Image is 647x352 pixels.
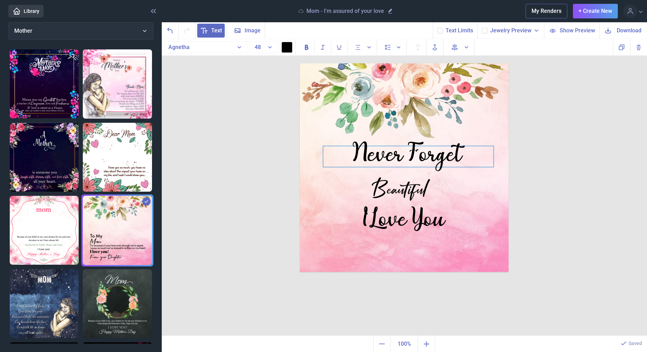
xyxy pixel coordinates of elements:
img: Mother is someone you laugh with [10,123,79,192]
span: Download [617,26,641,34]
button: Undo [162,22,179,39]
button: Zoom in [418,336,435,352]
span: 100% [392,337,416,351]
a: Library [8,5,43,17]
img: Message Card Mother day [10,196,79,265]
button: Bold [298,41,315,54]
span: 48 [255,44,261,50]
button: 48 [251,41,279,53]
button: Copy [613,39,630,55]
img: Mama was my greatest teacher [10,49,79,118]
button: Forwards [426,39,444,56]
button: Mother [8,22,153,40]
span: Mother [14,27,32,34]
button: Agnetha [165,41,248,53]
div: Never Forget [323,146,494,163]
div: Beautiful [372,179,542,200]
button: Align to page [446,39,474,56]
img: We will meet again [10,269,79,338]
p: Saved [629,340,642,347]
button: Spacing [380,40,407,55]
button: + Create New [573,4,618,18]
img: Mom - I'm assured of your love [83,196,152,265]
img: Thanks mom, for gifting me life [83,49,152,119]
button: Delete [630,39,647,55]
button: Italic [315,41,331,54]
img: b007.jpg [300,63,509,272]
span: Jewelry Preview [490,26,532,35]
span: Show Preview [560,26,595,34]
button: Image [226,22,265,39]
p: Mom - I'm assured of your love [306,8,384,15]
span: Image [245,26,261,35]
button: Alignment [350,40,377,55]
img: Mothers Day [83,269,152,338]
button: Jewelry Preview [490,26,540,35]
img: Dear Mom I love you so much [83,123,152,192]
button: My Renders [526,4,567,18]
button: Backwards [409,39,426,56]
button: Redo [179,22,196,39]
button: Actual size [390,336,418,352]
button: Underline [331,41,348,54]
button: Show Preview [544,22,599,39]
button: Download [599,22,647,39]
div: I Love You [352,211,456,232]
span: Agnetha [168,44,190,50]
button: Text Limits [446,26,473,35]
span: Text [211,26,222,35]
button: Zoom out [373,336,390,352]
button: Text [196,22,226,39]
